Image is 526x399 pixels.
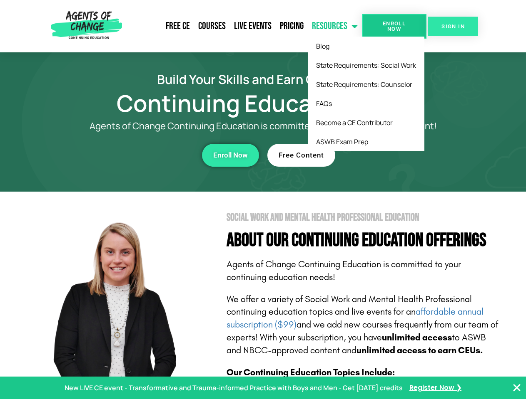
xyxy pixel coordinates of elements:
nav: Menu [125,16,362,37]
a: Enroll Now [362,14,426,39]
a: State Requirements: Social Work [308,56,424,75]
p: We offer a variety of Social Work and Mental Health Professional continuing education topics and ... [227,293,501,357]
a: FAQs [308,94,424,113]
span: Enroll Now [213,152,248,159]
a: Courses [194,16,230,37]
span: Enroll Now [375,21,413,32]
a: Free Content [267,144,335,167]
ul: Resources [308,37,424,151]
a: Blog [308,37,424,56]
a: Become a CE Contributor [308,113,424,132]
a: Enroll Now [202,144,259,167]
a: Resources [308,16,362,37]
b: unlimited access to earn CEUs. [356,345,483,356]
a: Free CE [162,16,194,37]
b: unlimited access [382,332,452,343]
a: Pricing [276,16,308,37]
span: SIGN IN [441,24,465,29]
b: Our Continuing Education Topics Include: [227,367,395,378]
span: Agents of Change Continuing Education is committed to your continuing education needs! [227,259,461,283]
h4: About Our Continuing Education Offerings [227,231,501,250]
h2: Social Work and Mental Health Professional Education [227,212,501,223]
span: Free Content [279,152,324,159]
p: New LIVE CE event - Transformative and Trauma-informed Practice with Boys and Men - Get [DATE] cr... [65,382,403,394]
button: Close Banner [512,383,522,393]
a: State Requirements: Counselor [308,75,424,94]
a: SIGN IN [428,17,478,36]
a: ASWB Exam Prep [308,132,424,151]
h1: Continuing Education (CE) [26,94,501,113]
a: Register Now ❯ [409,382,461,394]
a: Live Events [230,16,276,37]
h2: Build Your Skills and Earn CE Credits [26,73,501,85]
p: Agents of Change Continuing Education is committed to your career development! [59,121,467,131]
